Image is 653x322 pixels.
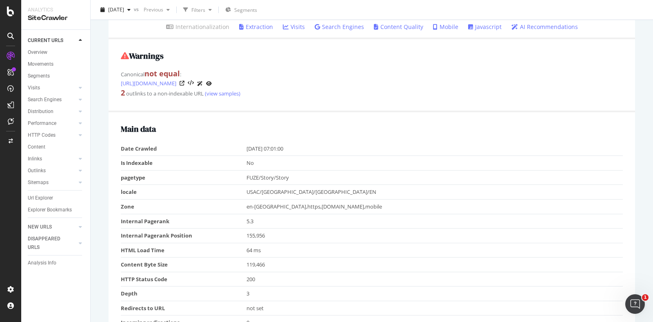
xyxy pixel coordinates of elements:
[234,7,257,13] span: Segments
[433,23,458,31] a: Mobile
[28,206,72,214] div: Explorer Bookmarks
[166,23,229,31] a: Internationalization
[28,178,76,187] a: Sitemaps
[121,272,247,286] td: HTTP Status Code
[28,194,84,202] a: Url Explorer
[144,69,180,78] strong: not equal
[121,258,247,272] td: Content Byte Size
[28,259,84,267] a: Analysis Info
[28,131,56,140] div: HTTP Codes
[283,23,305,31] a: Visits
[188,80,194,86] button: View HTML Source
[197,79,203,88] a: AI Url Details
[28,48,47,57] div: Overview
[140,6,163,13] span: Previous
[28,167,46,175] div: Outlinks
[28,167,76,175] a: Outlinks
[180,81,184,86] a: Visit Online Page
[121,185,247,200] td: locale
[247,142,623,156] td: [DATE] 07:01:00
[28,206,84,214] a: Explorer Bookmarks
[121,199,247,214] td: Zone
[121,51,623,60] h2: Warnings
[247,170,623,185] td: FUZE/Story/Story
[97,3,134,16] button: [DATE]
[28,223,52,231] div: NEW URLS
[28,36,63,45] div: CURRENT URLS
[206,79,212,88] a: URL Inspection
[247,185,623,200] td: USAC/[GEOGRAPHIC_DATA]/[GEOGRAPHIC_DATA]/EN
[642,294,649,301] span: 1
[28,72,84,80] a: Segments
[247,304,619,312] div: not set
[511,23,578,31] a: AI Recommendations
[121,286,247,301] td: Depth
[374,23,423,31] a: Content Quality
[247,214,623,229] td: 5.3
[28,95,62,104] div: Search Engines
[28,235,69,252] div: DISAPPEARED URLS
[28,235,76,252] a: DISAPPEARED URLS
[28,194,53,202] div: Url Explorer
[239,23,273,31] a: Extraction
[121,88,623,98] div: outlinks to a non-indexable URL
[121,124,623,133] h2: Main data
[121,229,247,243] td: Internal Pagerank Position
[121,170,247,185] td: pagetype
[247,243,623,258] td: 64 ms
[28,155,76,163] a: Inlinks
[28,7,84,13] div: Analytics
[247,272,623,286] td: 200
[140,3,173,16] button: Previous
[28,36,76,45] a: CURRENT URLS
[247,229,623,243] td: 155,956
[121,156,247,171] td: Is Indexable
[28,143,84,151] a: Content
[247,258,623,272] td: 119,466
[121,243,247,258] td: HTML Load Time
[121,79,176,87] a: [URL][DOMAIN_NAME]
[191,6,205,13] div: Filters
[28,84,76,92] a: Visits
[28,259,56,267] div: Analysis Info
[247,199,623,214] td: en-[GEOGRAPHIC_DATA],https,[DOMAIN_NAME],mobile
[121,69,623,88] div: Canonical :
[222,3,260,16] button: Segments
[28,60,84,69] a: Movements
[28,143,45,151] div: Content
[121,88,125,98] strong: 2
[28,178,49,187] div: Sitemaps
[134,5,140,12] span: vs
[625,294,645,314] iframe: Intercom live chat
[28,131,76,140] a: HTTP Codes
[108,6,124,13] span: 2025 Sep. 28th
[121,142,247,156] td: Date Crawled
[28,84,40,92] div: Visits
[28,155,42,163] div: Inlinks
[121,301,247,315] td: Redirects to URL
[121,214,247,229] td: Internal Pagerank
[247,156,623,171] td: No
[247,286,623,301] td: 3
[28,107,76,116] a: Distribution
[204,90,240,97] a: (view samples)
[180,3,215,16] button: Filters
[28,119,76,128] a: Performance
[28,223,76,231] a: NEW URLS
[28,95,76,104] a: Search Engines
[28,13,84,23] div: SiteCrawler
[28,107,53,116] div: Distribution
[28,60,53,69] div: Movements
[315,23,364,31] a: Search Engines
[28,72,50,80] div: Segments
[28,119,56,128] div: Performance
[468,23,502,31] a: Javascript
[28,48,84,57] a: Overview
